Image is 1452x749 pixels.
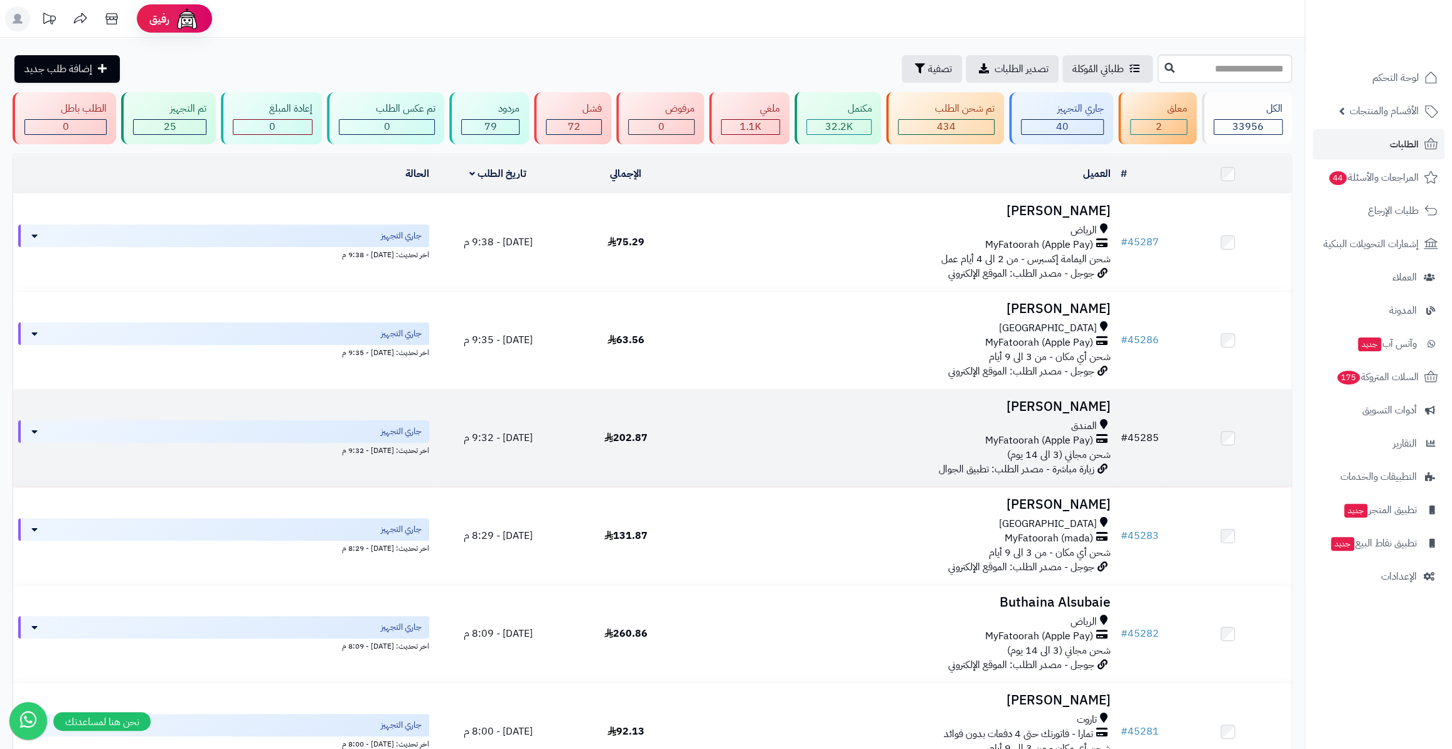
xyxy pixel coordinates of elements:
span: 0 [658,119,665,134]
span: 202.87 [604,430,648,445]
span: شحن أي مكان - من 3 الى 9 أيام [988,545,1110,560]
a: السلات المتروكة175 [1313,362,1444,392]
span: [GEOGRAPHIC_DATA] [998,517,1096,531]
span: شحن مجاني (3 الى 14 يوم) [1006,643,1110,658]
span: جديد [1358,337,1381,351]
div: 79 [462,120,518,134]
a: المدونة [1313,295,1444,326]
span: تطبيق المتجر [1343,501,1417,519]
span: MyFatoorah (mada) [1004,531,1092,546]
a: #45285 [1120,430,1158,445]
a: #45286 [1120,332,1158,348]
span: زيارة مباشرة - مصدر الطلب: تطبيق الجوال [938,462,1094,477]
span: المدونة [1389,302,1417,319]
h3: [PERSON_NAME] [695,302,1110,316]
span: # [1120,528,1127,543]
div: الكل [1214,102,1283,116]
div: اخر تحديث: [DATE] - 9:38 م [18,247,429,260]
span: 0 [63,119,69,134]
span: 92.13 [607,724,644,739]
span: 434 [937,119,956,134]
div: فشل [546,102,602,116]
div: اخر تحديث: [DATE] - 8:09 م [18,639,429,652]
div: اخر تحديث: [DATE] - 9:35 م [18,345,429,358]
a: تطبيق المتجرجديد [1313,495,1444,525]
span: 25 [164,119,176,134]
span: 75.29 [607,235,644,250]
span: لوحة التحكم [1372,69,1419,87]
span: [DATE] - 8:29 م [463,528,532,543]
span: MyFatoorah (Apple Pay) [985,336,1092,350]
a: فشل 72 [531,92,614,144]
span: 33956 [1232,119,1264,134]
a: وآتس آبجديد [1313,329,1444,359]
a: تطبيق نقاط البيعجديد [1313,528,1444,558]
span: 63.56 [607,332,644,348]
div: معلق [1130,102,1187,116]
span: الإعدادات [1381,568,1417,585]
span: # [1120,724,1127,739]
span: تاروت [1076,713,1096,727]
span: الطلبات [1390,135,1419,153]
h3: [PERSON_NAME] [695,497,1110,512]
span: رفيق [149,11,169,26]
a: طلباتي المُوكلة [1062,55,1153,83]
span: [DATE] - 8:00 م [463,724,532,739]
div: اخر تحديث: [DATE] - 8:29 م [18,541,429,554]
span: MyFatoorah (Apple Pay) [985,238,1092,252]
a: إعادة المبلغ 0 [218,92,324,144]
span: 0 [269,119,275,134]
div: اخر تحديث: [DATE] - 9:32 م [18,443,429,456]
span: إشعارات التحويلات البنكية [1323,235,1419,253]
a: تاريخ الطلب [469,166,526,181]
span: [DATE] - 9:32 م [463,430,532,445]
div: 2 [1131,120,1186,134]
h3: [PERSON_NAME] [695,204,1110,218]
a: لوحة التحكم [1313,63,1444,93]
div: 434 [899,120,993,134]
span: # [1120,235,1127,250]
a: طلبات الإرجاع [1313,196,1444,226]
span: 2 [1155,119,1161,134]
span: # [1120,332,1127,348]
span: الأقسام والمنتجات [1350,102,1419,120]
span: 44 [1329,171,1347,185]
a: التطبيقات والخدمات [1313,462,1444,492]
span: المندق [1070,419,1096,433]
span: المراجعات والأسئلة [1328,169,1419,186]
a: العميل [1082,166,1110,181]
a: الإجمالي [610,166,641,181]
span: تصدير الطلبات [995,61,1049,77]
a: الطلبات [1313,129,1444,159]
a: معلق 2 [1116,92,1198,144]
div: ملغي [721,102,780,116]
a: الحالة [405,166,429,181]
span: [DATE] - 9:35 م [463,332,532,348]
span: الرياض [1070,615,1096,629]
span: جوجل - مصدر الطلب: الموقع الإلكتروني [948,657,1094,672]
a: #45281 [1120,724,1158,739]
h3: [PERSON_NAME] [695,400,1110,414]
span: وآتس آب [1357,335,1417,353]
span: شحن مجاني (3 الى 14 يوم) [1006,447,1110,462]
span: شحن أي مكان - من 3 الى 9 أيام [988,349,1110,364]
div: 0 [233,120,312,134]
a: إضافة طلب جديد [14,55,120,83]
h3: Buthaina Alsubaie [695,595,1110,610]
span: طلباتي المُوكلة [1072,61,1124,77]
a: التقارير [1313,428,1444,459]
div: الطلب باطل [24,102,107,116]
span: جاري التجهيز [381,230,422,242]
span: جاري التجهيز [381,523,422,536]
span: MyFatoorah (Apple Pay) [985,629,1092,644]
span: [GEOGRAPHIC_DATA] [998,321,1096,336]
span: 40 [1056,119,1069,134]
span: [DATE] - 8:09 م [463,626,532,641]
span: 32.2K [825,119,853,134]
a: المراجعات والأسئلة44 [1313,162,1444,193]
span: 175 [1337,371,1360,385]
div: تم شحن الطلب [898,102,994,116]
span: طلبات الإرجاع [1368,202,1419,220]
span: التقارير [1393,435,1417,452]
a: مكتمل 32.2K [792,92,883,144]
